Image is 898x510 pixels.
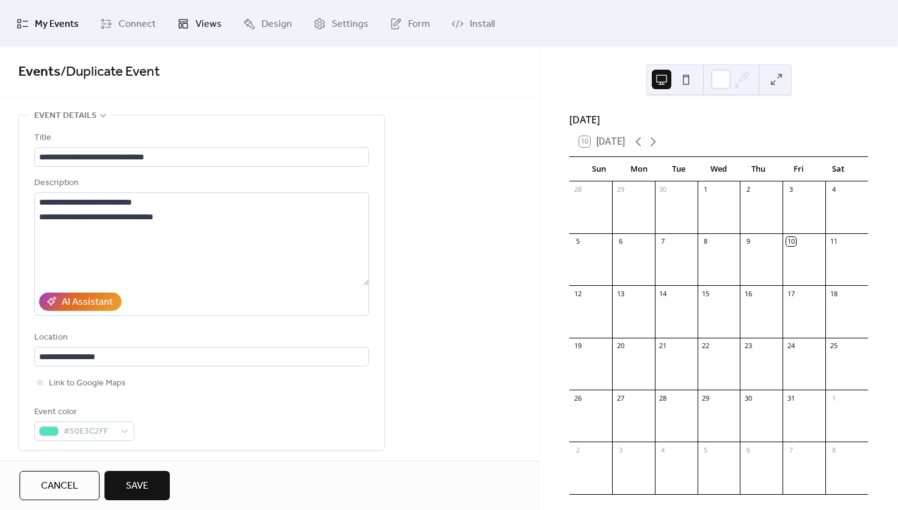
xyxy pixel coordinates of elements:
a: Install [442,5,504,42]
div: 5 [701,445,710,454]
span: Install [470,15,495,34]
div: Sun [579,157,619,181]
div: 27 [616,393,625,403]
div: [DATE] [569,112,868,127]
a: My Events [7,5,88,42]
div: Mon [619,157,659,181]
span: Link to Google Maps [49,376,126,391]
div: Wed [699,157,739,181]
div: 7 [786,445,795,454]
a: Events [18,59,60,86]
div: 29 [701,393,710,403]
div: 30 [659,185,668,194]
div: 11 [829,237,838,246]
div: 18 [829,289,838,298]
div: 16 [743,289,753,298]
div: 9 [743,237,753,246]
div: 7 [659,237,668,246]
a: Connect [91,5,165,42]
div: 23 [743,341,753,351]
div: Event color [34,405,132,420]
button: Cancel [20,471,100,500]
div: 8 [829,445,838,454]
span: / Duplicate Event [60,59,160,86]
div: Description [34,176,367,191]
span: Form [408,15,430,34]
span: Settings [332,15,368,34]
a: Settings [304,5,378,42]
span: Views [195,15,222,34]
div: 15 [701,289,710,298]
span: Design [261,15,292,34]
div: 6 [616,237,625,246]
div: 2 [743,185,753,194]
div: 12 [573,289,582,298]
div: 13 [616,289,625,298]
a: Views [168,5,231,42]
div: Fri [778,157,818,181]
div: 5 [573,237,582,246]
div: Thu [739,157,778,181]
div: 14 [659,289,668,298]
div: Location [34,330,367,345]
div: 21 [659,341,668,351]
div: 20 [616,341,625,351]
div: 31 [786,393,795,403]
button: Save [104,471,170,500]
div: 4 [659,445,668,454]
div: 30 [743,393,753,403]
div: 25 [829,341,838,351]
div: 3 [616,445,625,454]
span: #50E3C2FF [64,424,115,439]
div: 26 [573,393,582,403]
div: 2 [573,445,582,454]
div: 22 [701,341,710,351]
div: 8 [701,237,710,246]
div: 17 [786,289,795,298]
div: 10 [786,237,795,246]
div: 4 [829,185,838,194]
div: 3 [786,185,795,194]
div: 28 [573,185,582,194]
button: AI Assistant [39,293,122,311]
a: Form [381,5,439,42]
span: Save [126,479,148,494]
div: 29 [616,185,625,194]
span: Cancel [41,479,78,494]
div: 19 [573,341,582,351]
div: Sat [819,157,858,181]
div: Tue [659,157,699,181]
span: Event details [34,109,97,123]
div: 1 [701,185,710,194]
div: 1 [829,393,838,403]
div: AI Assistant [62,295,113,310]
div: 24 [786,341,795,351]
a: Design [234,5,301,42]
span: My Events [35,15,79,34]
span: Connect [119,15,156,34]
div: 28 [659,393,668,403]
div: Title [34,131,367,145]
div: 6 [743,445,753,454]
